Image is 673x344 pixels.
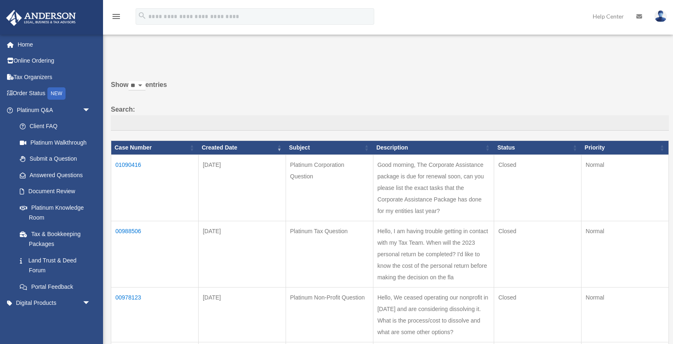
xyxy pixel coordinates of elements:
td: 01090416 [111,155,199,221]
td: [DATE] [198,155,286,221]
td: Closed [494,221,582,288]
span: arrow_drop_down [82,102,99,119]
a: Answered Questions [12,167,95,183]
a: Document Review [12,183,99,200]
td: 00988506 [111,221,199,288]
th: Created Date: activate to sort column ascending [198,141,286,155]
a: Online Ordering [6,53,103,69]
td: Normal [582,288,669,342]
div: NEW [47,87,66,100]
td: Good morning, The Corporate Assistance package is due for renewal soon, can you please list the e... [373,155,494,221]
td: [DATE] [198,221,286,288]
td: Normal [582,221,669,288]
th: Priority: activate to sort column ascending [582,141,669,155]
a: Platinum Knowledge Room [12,199,99,226]
span: arrow_drop_down [82,311,99,328]
td: [DATE] [198,288,286,342]
a: Order StatusNEW [6,85,103,102]
td: Closed [494,155,582,221]
select: Showentries [129,81,145,91]
td: 00978123 [111,288,199,342]
a: Digital Productsarrow_drop_down [6,295,103,311]
img: User Pic [654,10,667,22]
i: search [138,11,147,20]
td: Platinum Non-Profit Question [286,288,373,342]
td: Closed [494,288,582,342]
td: Normal [582,155,669,221]
th: Description: activate to sort column ascending [373,141,494,155]
a: Tax Organizers [6,69,103,85]
input: Search: [111,115,669,131]
a: Platinum Walkthrough [12,134,99,151]
td: Hello, We ceased operating our nonprofit in [DATE] and are considering dissolving it. What is the... [373,288,494,342]
a: Platinum Q&Aarrow_drop_down [6,102,99,118]
td: Platinum Corporation Question [286,155,373,221]
label: Search: [111,104,669,131]
i: menu [111,12,121,21]
a: My Entitiesarrow_drop_down [6,311,103,328]
a: Home [6,36,103,53]
a: menu [111,14,121,21]
td: Platinum Tax Question [286,221,373,288]
label: Show entries [111,79,669,99]
a: Portal Feedback [12,278,99,295]
span: arrow_drop_down [82,295,99,312]
td: Hello, I am having trouble getting in contact with my Tax Team. When will the 2023 personal retur... [373,221,494,288]
th: Subject: activate to sort column ascending [286,141,373,155]
a: Land Trust & Deed Forum [12,252,99,278]
img: Anderson Advisors Platinum Portal [4,10,78,26]
th: Case Number: activate to sort column ascending [111,141,199,155]
a: Submit a Question [12,151,99,167]
a: Tax & Bookkeeping Packages [12,226,99,252]
a: Client FAQ [12,118,99,135]
th: Status: activate to sort column ascending [494,141,582,155]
